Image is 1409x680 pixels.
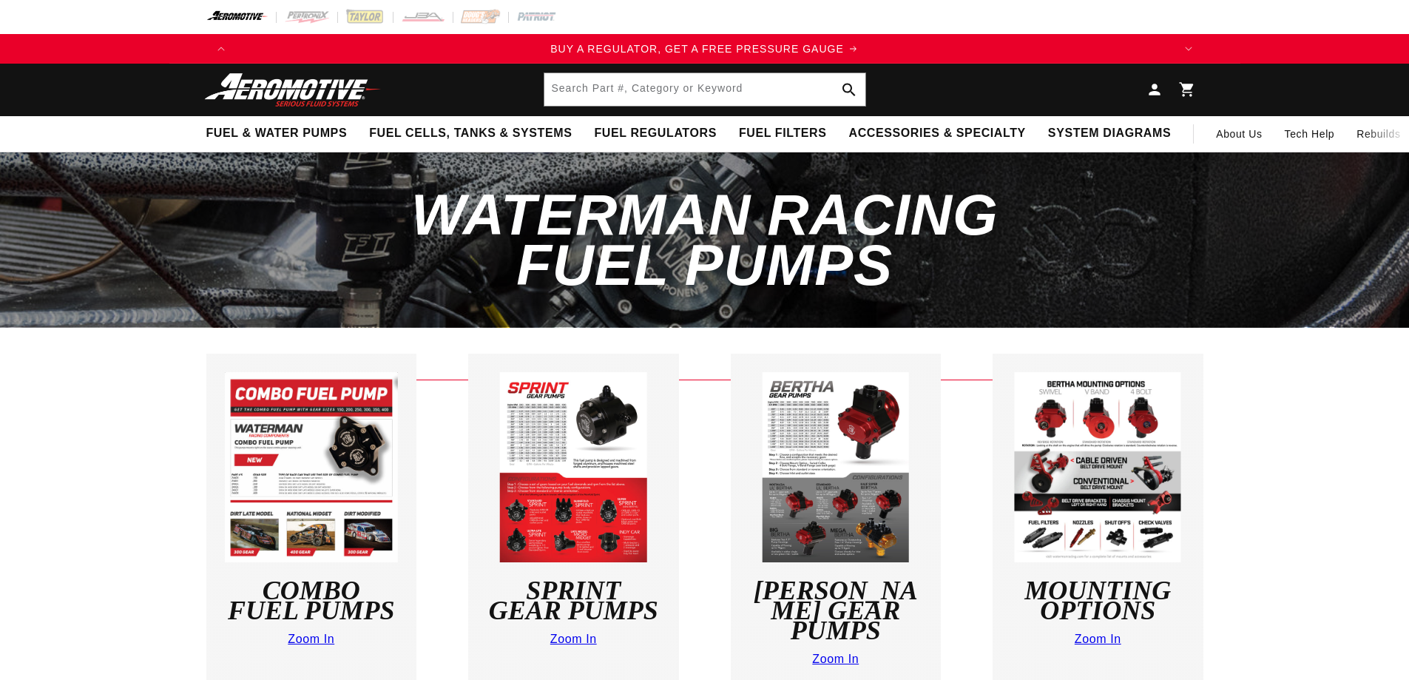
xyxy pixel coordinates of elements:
a: Zoom In [812,653,859,665]
span: BUY A REGULATOR, GET A FREE PRESSURE GAUGE [550,43,844,55]
h3: [PERSON_NAME] Gear Pumps [749,581,923,641]
summary: Accessories & Specialty [838,116,1037,151]
span: About Us [1216,128,1262,140]
span: Fuel Filters [739,126,827,141]
slideshow-component: Translation missing: en.sections.announcements.announcement_bar [169,34,1240,64]
span: Fuel Regulators [594,126,716,141]
span: Waterman Racing Fuel Pumps [411,182,999,297]
h3: Sprint Gear Pumps [487,581,660,621]
h3: Mounting Options [1011,581,1185,621]
span: Rebuilds [1356,126,1400,142]
div: 1 of 4 [236,41,1174,57]
summary: Fuel & Water Pumps [195,116,359,151]
summary: System Diagrams [1037,116,1182,151]
span: Tech Help [1285,126,1335,142]
h3: Combo Fuel Pumps [225,581,399,621]
summary: Fuel Filters [728,116,838,151]
button: Search Part #, Category or Keyword [833,73,865,106]
div: Announcement [236,41,1174,57]
a: About Us [1205,116,1273,152]
a: Zoom In [288,633,334,645]
summary: Tech Help [1274,116,1346,152]
summary: Fuel Cells, Tanks & Systems [358,116,583,151]
span: Fuel & Water Pumps [206,126,348,141]
button: Translation missing: en.sections.announcements.next_announcement [1174,34,1203,64]
span: System Diagrams [1048,126,1171,141]
a: Zoom In [1075,633,1121,645]
a: Zoom In [550,633,597,645]
summary: Fuel Regulators [583,116,727,151]
button: Translation missing: en.sections.announcements.previous_announcement [206,34,236,64]
img: Aeromotive [200,73,385,107]
a: BUY A REGULATOR, GET A FREE PRESSURE GAUGE [236,41,1174,57]
input: Search Part #, Category or Keyword [544,73,865,106]
span: Accessories & Specialty [849,126,1026,141]
span: Fuel Cells, Tanks & Systems [369,126,572,141]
